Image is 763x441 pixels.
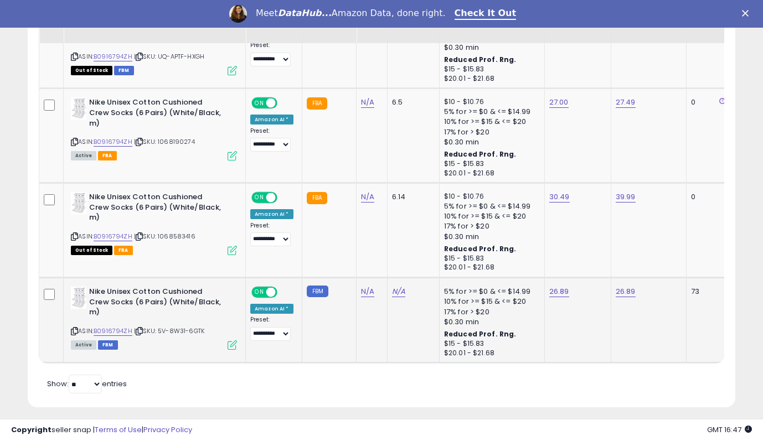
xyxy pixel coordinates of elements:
[392,192,431,202] div: 6.14
[616,191,636,203] a: 39.99
[71,340,96,350] span: All listings currently available for purchase on Amazon
[47,378,127,389] span: Show: entries
[114,66,134,75] span: FBM
[276,288,293,297] span: OFF
[444,244,517,253] b: Reduced Prof. Rng.
[94,137,132,147] a: B0916794ZH
[444,232,536,242] div: $0.30 min
[276,98,293,108] span: OFF
[307,192,327,204] small: FBA
[444,74,536,84] div: $20.01 - $21.68
[71,287,86,309] img: 416ThC2LpgL._SL40_.jpg
[134,137,195,146] span: | SKU: 1068190274
[691,287,725,297] div: 73
[444,349,536,358] div: $20.01 - $21.68
[444,221,536,231] div: 17% for > $20
[94,232,132,241] a: B0916794ZH
[134,232,195,241] span: | SKU: 1068583416
[444,339,536,349] div: $15 - $15.83
[444,201,536,211] div: 5% for >= $0 & <= $14.99
[11,425,192,435] div: seller snap | |
[444,317,536,327] div: $0.30 min
[252,98,266,108] span: ON
[71,151,96,160] span: All listings currently available for purchase on Amazon
[444,107,536,117] div: 5% for >= $0 & <= $14.99
[250,209,293,219] div: Amazon AI *
[250,41,293,66] div: Preset:
[444,254,536,263] div: $15 - $15.83
[444,137,536,147] div: $0.30 min
[94,326,132,336] a: B0916794ZH
[392,286,405,297] a: N/A
[549,191,570,203] a: 30.49
[444,169,536,178] div: $20.01 - $21.68
[444,55,517,64] b: Reduced Prof. Rng.
[98,151,117,160] span: FBA
[71,192,237,253] div: ASIN:
[307,286,328,297] small: FBM
[252,288,266,297] span: ON
[616,286,636,297] a: 26.89
[691,192,725,202] div: 0
[444,307,536,317] div: 17% for > $20
[444,97,536,107] div: $10 - $10.76
[71,97,86,120] img: 416ThC2LpgL._SL40_.jpg
[361,191,374,203] a: N/A
[444,329,517,339] b: Reduced Prof. Rng.
[134,326,204,335] span: | SKU: 5V-8W31-6GTK
[229,5,247,23] img: Profile image for Georgie
[616,97,636,108] a: 27.49
[71,12,237,74] div: ASIN:
[98,340,118,350] span: FBM
[256,8,446,19] div: Meet Amazon Data, done right.
[444,65,536,74] div: $15 - $15.83
[444,211,536,221] div: 10% for >= $15 & <= $20
[250,316,293,341] div: Preset:
[143,424,192,435] a: Privacy Policy
[444,117,536,127] div: 10% for >= $15 & <= $20
[11,424,51,435] strong: Copyright
[89,287,224,320] b: Nike Unisex Cotton Cushioned Crew Socks (6 Pairs) (White/Black, m)
[361,286,374,297] a: N/A
[71,97,237,159] div: ASIN:
[276,193,293,203] span: OFF
[455,8,517,20] a: Check It Out
[444,149,517,159] b: Reduced Prof. Rng.
[549,286,569,297] a: 26.89
[444,159,536,169] div: $15 - $15.83
[444,297,536,307] div: 10% for >= $15 & <= $20
[71,246,112,255] span: All listings that are currently out of stock and unavailable for purchase on Amazon
[95,424,142,435] a: Terms of Use
[250,304,293,314] div: Amazon AI *
[71,192,86,214] img: 416ThC2LpgL._SL40_.jpg
[361,97,374,108] a: N/A
[89,192,224,226] b: Nike Unisex Cotton Cushioned Crew Socks (6 Pairs) (White/Black, m)
[444,43,536,53] div: $0.30 min
[250,115,293,124] div: Amazon AI *
[71,66,112,75] span: All listings that are currently out of stock and unavailable for purchase on Amazon
[307,97,327,110] small: FBA
[278,8,332,18] i: DataHub...
[250,222,293,247] div: Preset:
[94,52,132,61] a: B0916794ZH
[549,97,569,108] a: 27.00
[250,127,293,152] div: Preset:
[134,52,204,61] span: | SKU: UQ-APTF-HXGH
[742,10,753,17] div: Close
[114,246,133,255] span: FBA
[444,127,536,137] div: 17% for > $20
[71,287,237,348] div: ASIN:
[444,192,536,201] div: $10 - $10.76
[89,97,224,131] b: Nike Unisex Cotton Cushioned Crew Socks (6 Pairs) (White/Black, m)
[392,97,431,107] div: 6.5
[252,193,266,203] span: ON
[444,263,536,272] div: $20.01 - $21.68
[444,287,536,297] div: 5% for >= $0 & <= $14.99
[707,424,752,435] span: 2025-09-8 16:47 GMT
[691,97,725,107] div: 0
